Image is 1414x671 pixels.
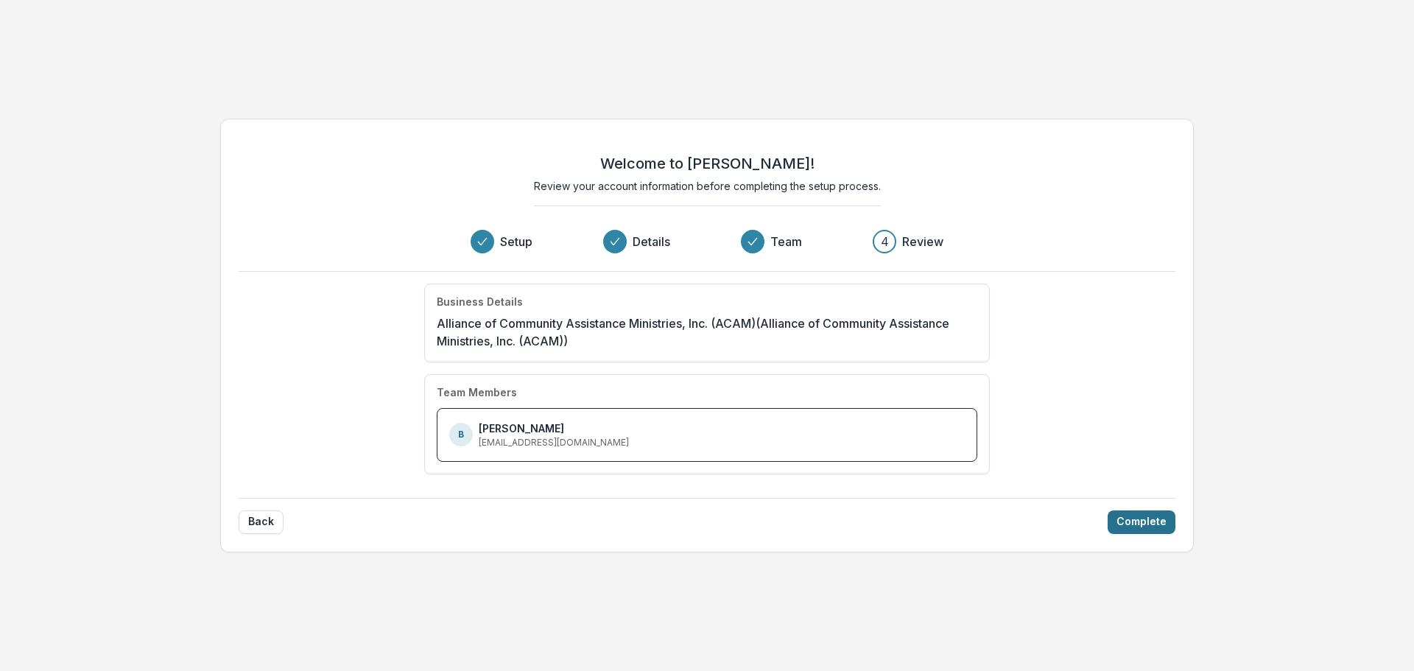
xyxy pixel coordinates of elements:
[437,296,523,309] h4: Business Details
[239,510,284,534] button: Back
[1108,510,1175,534] button: Complete
[458,428,464,441] p: B
[770,233,802,250] h3: Team
[600,155,815,172] h2: Welcome to [PERSON_NAME]!
[479,436,629,449] p: [EMAIL_ADDRESS][DOMAIN_NAME]
[902,233,943,250] h3: Review
[437,315,977,350] p: Alliance of Community Assistance Ministries, Inc. (ACAM) (Alliance of Community Assistance Minist...
[633,233,670,250] h3: Details
[437,387,517,399] h4: Team Members
[500,233,532,250] h3: Setup
[471,230,943,253] div: Progress
[881,233,889,250] div: 4
[479,421,564,436] p: [PERSON_NAME]
[534,178,881,194] p: Review your account information before completing the setup process.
